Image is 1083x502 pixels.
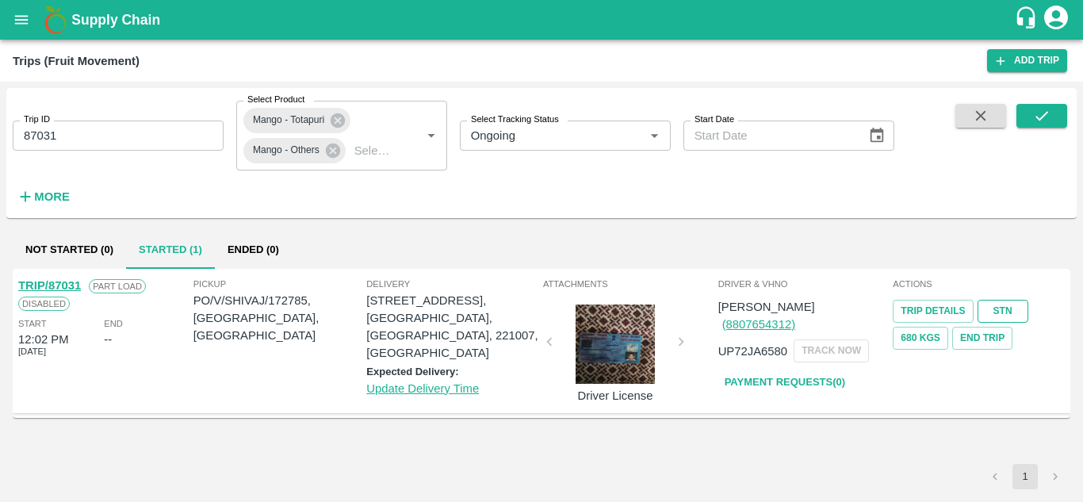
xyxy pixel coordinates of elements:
[893,327,948,350] button: 680 Kgs
[104,316,123,331] span: End
[13,183,74,210] button: More
[18,316,46,331] span: Start
[3,2,40,38] button: open drawer
[40,4,71,36] img: logo
[34,190,70,203] strong: More
[18,331,69,348] div: 12:02 PM
[366,292,540,362] p: [STREET_ADDRESS], [GEOGRAPHIC_DATA], [GEOGRAPHIC_DATA], 221007, [GEOGRAPHIC_DATA]
[193,277,367,291] span: Pickup
[13,231,126,269] button: Not Started (0)
[718,343,787,360] p: UP72JA6580
[893,300,973,323] a: Trip Details
[1012,464,1038,489] button: page 1
[348,140,396,161] input: Select Product
[644,125,664,146] button: Open
[243,138,346,163] div: Mango - Others
[1042,3,1070,36] div: account of current user
[952,327,1012,350] button: Tracking Url
[104,331,112,348] div: --
[1014,6,1042,34] div: customer-support
[718,277,890,291] span: Driver & VHNo
[18,297,70,311] span: Disabled
[722,318,795,331] a: (8807654312)
[987,49,1067,72] a: Add Trip
[893,277,1065,291] span: Actions
[695,113,734,126] label: Start Date
[366,366,458,377] label: Expected Delivery:
[13,121,224,151] input: Enter Trip ID
[89,279,146,293] span: Part Load
[24,113,50,126] label: Trip ID
[13,51,140,71] div: Trips (Fruit Movement)
[366,277,540,291] span: Delivery
[366,382,479,395] a: Update Delivery Time
[71,9,1014,31] a: Supply Chain
[18,279,81,292] a: TRIP/87031
[471,113,559,126] label: Select Tracking Status
[718,301,815,313] span: [PERSON_NAME]
[243,108,350,133] div: Mango - Totapuri
[862,121,892,151] button: Choose date
[126,231,215,269] button: Started (1)
[718,369,851,397] a: Payment Requests(0)
[465,125,619,146] input: Select Tracking Status
[18,344,46,358] span: [DATE]
[683,121,856,151] input: Start Date
[71,12,160,28] b: Supply Chain
[421,125,442,146] button: Open
[215,231,292,269] button: Ended (0)
[543,277,715,291] span: Attachments
[247,94,304,106] label: Select Product
[243,112,334,128] span: Mango - Totapuri
[243,142,329,159] span: Mango - Others
[978,300,1028,323] a: STN
[980,464,1070,489] nav: pagination navigation
[193,292,367,345] p: PO/V/SHIVAJ/172785, [GEOGRAPHIC_DATA], [GEOGRAPHIC_DATA]
[556,387,675,404] p: Driver License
